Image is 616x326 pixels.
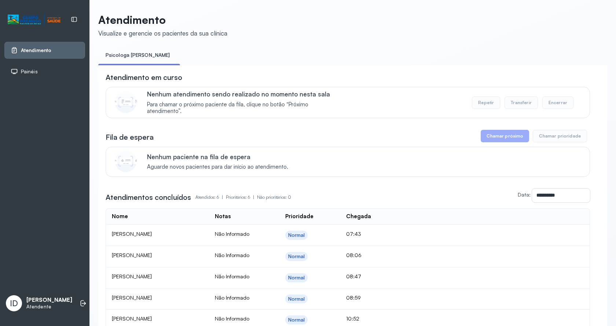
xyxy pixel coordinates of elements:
[253,194,254,200] span: |
[112,213,128,220] div: Nome
[215,294,249,301] span: Não Informado
[285,213,313,220] div: Prioridade
[505,96,538,109] button: Transferir
[288,253,305,260] div: Normal
[481,130,529,142] button: Chamar próximo
[112,315,152,322] span: [PERSON_NAME]
[8,14,60,26] img: Logotipo do estabelecimento
[288,275,305,281] div: Normal
[346,273,361,279] span: 08:47
[98,49,177,61] a: Psicologa [PERSON_NAME]
[346,213,371,220] div: Chegada
[147,101,341,115] span: Para chamar o próximo paciente da fila, clique no botão “Próximo atendimento”.
[11,47,79,54] a: Atendimento
[98,29,227,37] div: Visualize e gerencie os pacientes da sua clínica
[215,231,249,237] span: Não Informado
[288,317,305,323] div: Normal
[98,13,227,26] p: Atendimento
[21,69,38,75] span: Painéis
[106,192,191,202] h3: Atendimentos concluídos
[112,231,152,237] span: [PERSON_NAME]
[288,232,305,238] div: Normal
[288,296,305,302] div: Normal
[472,96,500,109] button: Repetir
[115,91,137,113] img: Imagem de CalloutCard
[195,192,226,202] p: Atendidos: 6
[226,192,257,202] p: Prioritários: 6
[542,96,573,109] button: Encerrar
[106,132,154,142] h3: Fila de espera
[215,273,249,279] span: Não Informado
[147,164,288,171] span: Aguarde novos pacientes para dar início ao atendimento.
[215,315,249,322] span: Não Informado
[215,213,231,220] div: Notas
[115,150,137,172] img: Imagem de CalloutCard
[147,90,341,98] p: Nenhum atendimento sendo realizado no momento nesta sala
[112,294,152,301] span: [PERSON_NAME]
[346,231,361,237] span: 07:43
[21,47,51,54] span: Atendimento
[346,252,362,258] span: 08:06
[257,192,291,202] p: Não prioritários: 0
[26,304,72,310] p: Atendente
[26,297,72,304] p: [PERSON_NAME]
[112,252,152,258] span: [PERSON_NAME]
[222,194,223,200] span: |
[346,315,359,322] span: 10:52
[346,294,361,301] span: 08:59
[147,153,288,161] p: Nenhum paciente na fila de espera
[112,273,152,279] span: [PERSON_NAME]
[106,72,182,83] h3: Atendimento em curso
[533,130,587,142] button: Chamar prioridade
[518,191,531,198] label: Data:
[215,252,249,258] span: Não Informado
